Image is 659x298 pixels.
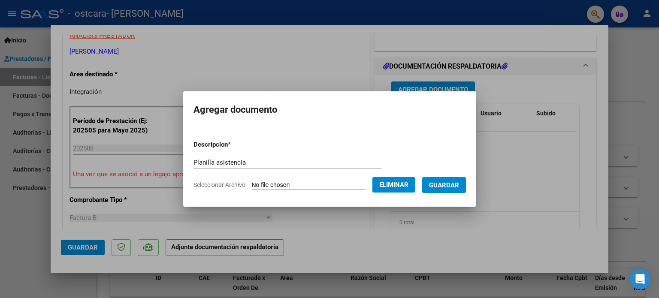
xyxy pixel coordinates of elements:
div: Open Intercom Messenger [630,269,650,289]
span: Guardar [429,181,459,189]
p: Descripcion [193,140,275,150]
span: Seleccionar Archivo [193,181,245,188]
button: Guardar [422,177,466,193]
h2: Agregar documento [193,102,466,118]
button: Eliminar [372,177,415,193]
span: Eliminar [379,181,408,189]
